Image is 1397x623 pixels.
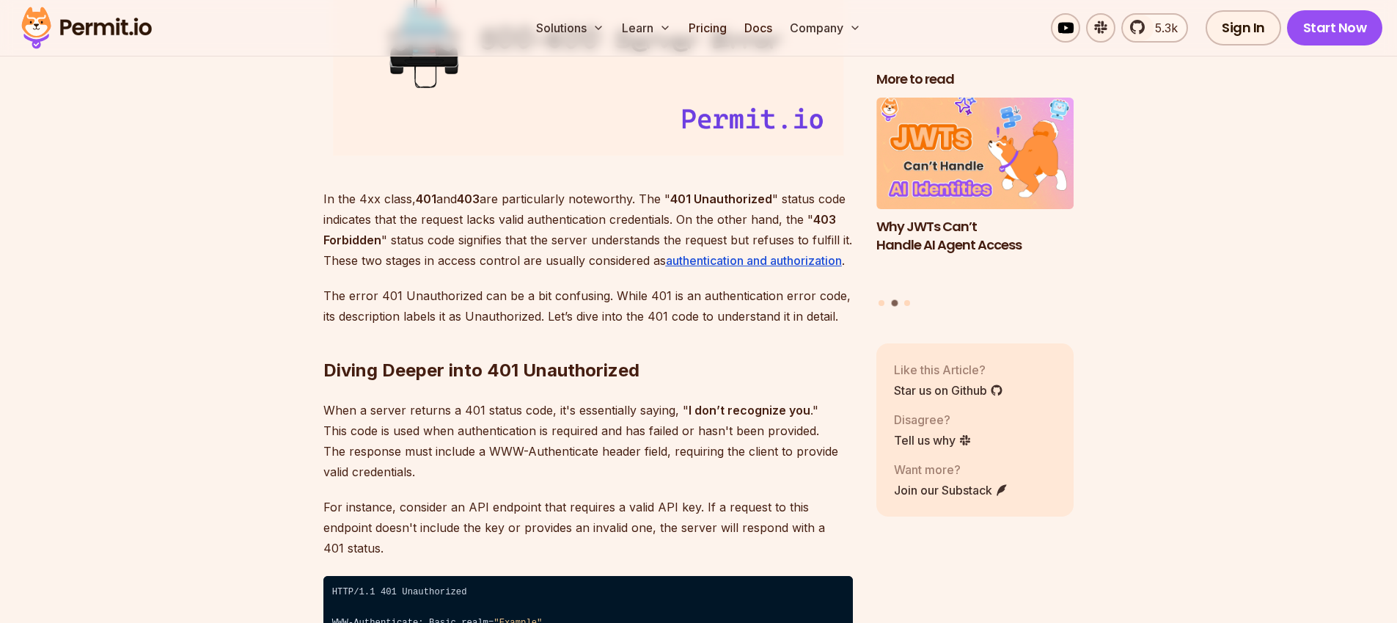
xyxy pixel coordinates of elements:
[457,192,480,206] strong: 403
[323,400,853,482] p: When a server returns a 401 status code, it's essentially saying, " ." This code is used when aut...
[738,13,778,43] a: Docs
[894,410,972,428] p: Disagree?
[1287,10,1383,45] a: Start Now
[876,98,1074,209] img: Why JWTs Can’t Handle AI Agent Access
[689,403,810,418] strong: I don’t recognize you
[879,299,884,305] button: Go to slide 1
[894,481,1008,498] a: Join our Substack
[876,98,1074,291] li: 2 of 3
[670,192,772,206] strong: 401 Unauthorized
[894,460,1008,478] p: Want more?
[784,13,867,43] button: Company
[876,217,1074,254] h3: Why JWTs Can’t Handle AI Agent Access
[530,13,610,43] button: Solutions
[876,70,1074,89] h2: More to read
[323,212,836,247] strong: 403 Forbidden
[876,98,1074,308] div: Posts
[416,192,436,206] strong: 401
[666,253,842,268] a: authentication and authorization
[894,381,1003,398] a: Star us on Github
[323,300,853,382] h2: Diving Deeper into 401 Unauthorized
[894,360,1003,378] p: Like this Article?
[876,98,1074,291] a: Why JWTs Can’t Handle AI Agent AccessWhy JWTs Can’t Handle AI Agent Access
[323,497,853,558] p: For instance, consider an API endpoint that requires a valid API key. If a request to this endpoi...
[323,285,853,327] p: The error 401 Unauthorized can be a bit confusing. While 401 is an authentication error code, its...
[683,13,733,43] a: Pricing
[15,3,158,53] img: Permit logo
[323,189,853,271] p: In the 4xx class, and are particularly noteworthy. The " " status code indicates that the request...
[904,299,910,305] button: Go to slide 3
[894,431,972,448] a: Tell us why
[1121,13,1188,43] a: 5.3k
[1146,19,1178,37] span: 5.3k
[891,299,898,306] button: Go to slide 2
[616,13,677,43] button: Learn
[1206,10,1281,45] a: Sign In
